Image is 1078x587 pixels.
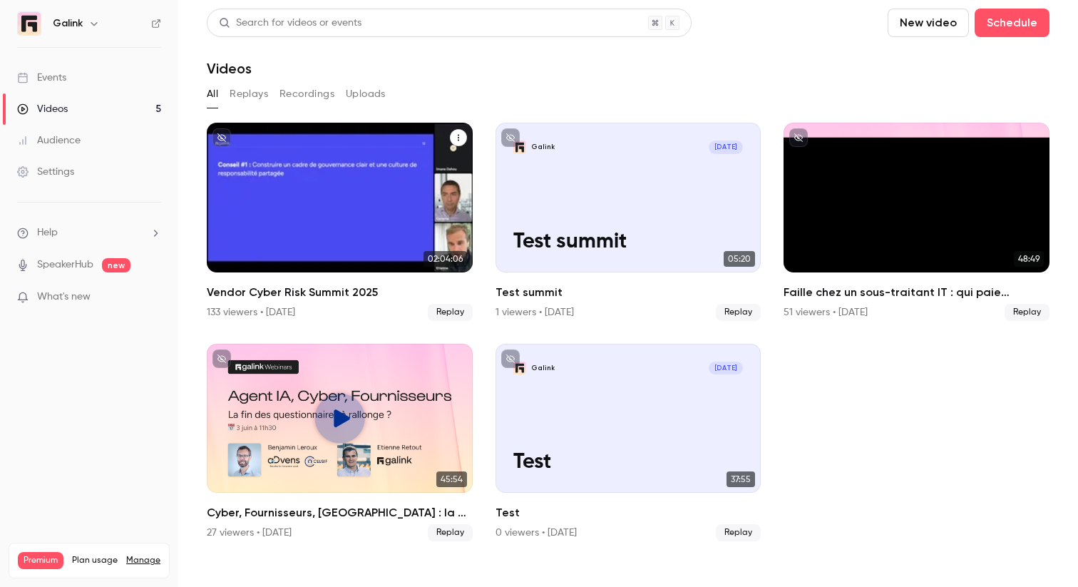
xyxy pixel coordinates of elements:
button: unpublished [789,128,808,147]
span: [DATE] [709,141,743,154]
a: TestGalink[DATE]Test37:55Test0 viewers • [DATE]Replay [496,344,761,542]
button: New video [888,9,969,37]
div: 0 viewers • [DATE] [496,526,577,540]
h2: Faille chez un sous-traitant IT : qui paie l’addition ? [784,284,1049,301]
img: Test summit [513,141,527,154]
span: Replay [716,304,761,321]
a: Test summitGalink[DATE]Test summit05:20Test summit1 viewers • [DATE]Replay [496,123,761,321]
button: unpublished [212,349,231,368]
span: 45:54 [436,471,467,487]
button: unpublished [501,128,520,147]
button: unpublished [501,349,520,368]
span: Replay [428,524,473,541]
button: Uploads [346,83,386,106]
button: All [207,83,218,106]
li: Test summit [496,123,761,321]
span: Replay [428,304,473,321]
p: Test [513,451,743,475]
button: Replays [230,83,268,106]
span: new [102,258,130,272]
div: Videos [17,102,68,116]
li: Test [496,344,761,542]
a: 48:49Faille chez un sous-traitant IT : qui paie l’addition ?51 viewers • [DATE]Replay [784,123,1049,321]
ul: Videos [207,123,1049,541]
span: Premium [18,552,63,569]
span: Replay [716,524,761,541]
li: help-dropdown-opener [17,225,161,240]
span: 05:20 [724,251,755,267]
span: 48:49 [1014,251,1044,267]
button: unpublished [212,128,231,147]
div: Events [17,71,66,85]
a: SpeakerHub [37,257,93,272]
h1: Videos [207,60,252,77]
button: Schedule [975,9,1049,37]
p: Galink [531,364,555,373]
h2: Test summit [496,284,761,301]
li: Vendor Cyber Risk Summit 2025 [207,123,473,321]
section: Videos [207,9,1049,578]
img: Test [513,362,527,375]
p: Galink [531,143,555,152]
h2: Cyber, Fournisseurs, [GEOGRAPHIC_DATA] : la fin des questionnaires à rallonge ? [207,504,473,521]
li: Cyber, Fournisseurs, IA : la fin des questionnaires à rallonge ? [207,344,473,542]
div: 51 viewers • [DATE] [784,305,868,320]
div: Search for videos or events [219,16,361,31]
button: Recordings [279,83,334,106]
div: 133 viewers • [DATE] [207,305,295,320]
span: [DATE] [709,362,743,375]
a: 02:04:06Vendor Cyber Risk Summit 2025133 viewers • [DATE]Replay [207,123,473,321]
span: 02:04:06 [423,251,467,267]
a: Manage [126,555,160,566]
div: 1 viewers • [DATE] [496,305,574,320]
span: 37:55 [727,471,755,487]
span: Replay [1005,304,1049,321]
span: Help [37,225,58,240]
a: 45:54Cyber, Fournisseurs, [GEOGRAPHIC_DATA] : la fin des questionnaires à rallonge ?27 viewers • ... [207,344,473,542]
div: Settings [17,165,74,179]
div: 27 viewers • [DATE] [207,526,292,540]
h6: Galink [53,16,83,31]
div: Audience [17,133,81,148]
h2: Vendor Cyber Risk Summit 2025 [207,284,473,301]
li: Faille chez un sous-traitant IT : qui paie l’addition ? [784,123,1049,321]
p: Test summit [513,230,743,255]
span: Plan usage [72,555,118,566]
h2: Test [496,504,761,521]
span: What's new [37,290,91,305]
img: Galink [18,12,41,35]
